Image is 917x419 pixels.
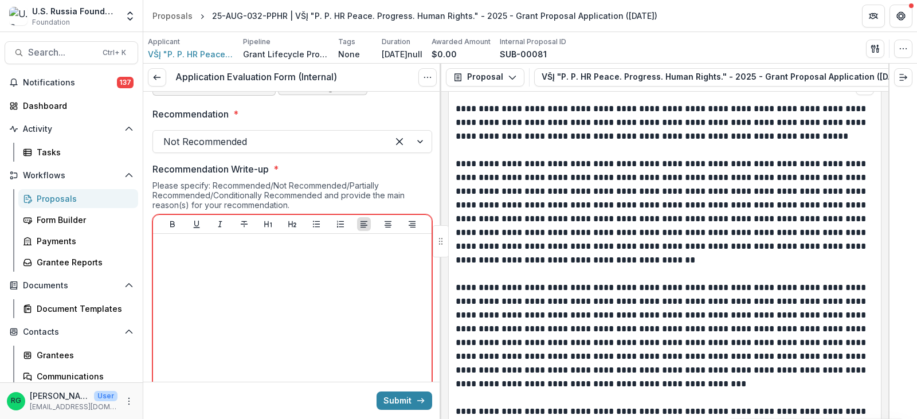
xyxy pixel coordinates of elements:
[23,100,129,112] div: Dashboard
[5,276,138,295] button: Open Documents
[18,367,138,386] a: Communications
[338,48,360,60] p: None
[175,72,337,83] h3: Application Evaluation Form (Internal)
[152,162,269,176] p: Recommendation Write-up
[37,193,129,205] div: Proposals
[152,181,432,214] div: Please specify: Recommended/Not Recommended/Partially Recommended/Conditionally Recommended and p...
[28,47,96,58] span: Search...
[18,143,138,162] a: Tasks
[5,41,138,64] button: Search...
[261,217,275,231] button: Heading 1
[5,166,138,185] button: Open Workflows
[23,124,120,134] span: Activity
[152,107,229,121] p: Recommendation
[309,217,323,231] button: Bullet List
[382,48,422,60] p: [DATE]null
[18,346,138,365] a: Grantees
[190,217,203,231] button: Underline
[862,5,885,28] button: Partners
[37,235,129,247] div: Payments
[237,217,251,231] button: Strike
[117,77,134,88] span: 137
[18,210,138,229] a: Form Builder
[382,37,410,47] p: Duration
[338,37,355,47] p: Tags
[30,402,117,412] p: [EMAIL_ADDRESS][DOMAIN_NAME]
[418,68,437,87] button: Options
[18,232,138,250] a: Payments
[94,391,117,401] p: User
[894,68,912,87] button: Expand right
[148,7,197,24] a: Proposals
[122,394,136,408] button: More
[446,68,524,87] button: Proposal
[357,217,371,231] button: Align Left
[37,214,129,226] div: Form Builder
[390,132,409,151] div: Clear selected options
[9,7,28,25] img: U.S. Russia Foundation
[18,299,138,318] a: Document Templates
[243,37,271,47] p: Pipeline
[889,5,912,28] button: Get Help
[148,37,180,47] p: Applicant
[432,37,491,47] p: Awarded Amount
[405,217,419,231] button: Align Right
[5,120,138,138] button: Open Activity
[334,217,347,231] button: Ordered List
[5,96,138,115] a: Dashboard
[37,256,129,268] div: Grantee Reports
[148,48,234,60] a: VŠĮ "P. P. HR Peace. Progress. Human Rights."
[5,323,138,341] button: Open Contacts
[37,349,129,361] div: Grantees
[18,253,138,272] a: Grantee Reports
[37,146,129,158] div: Tasks
[122,5,138,28] button: Open entity switcher
[32,5,117,17] div: U.S. Russia Foundation
[243,48,329,60] p: Grant Lifecycle Process
[148,7,662,24] nav: breadcrumb
[381,217,395,231] button: Align Center
[23,171,120,181] span: Workflows
[500,48,547,60] p: SUB-00081
[23,281,120,291] span: Documents
[23,327,120,337] span: Contacts
[5,73,138,92] button: Notifications137
[37,370,129,382] div: Communications
[212,10,657,22] div: 25-AUG-032-PPHR | VŠĮ "P. P. HR Peace. Progress. Human Rights." - 2025 - Grant Proposal Applicati...
[23,78,117,88] span: Notifications
[500,37,566,47] p: Internal Proposal ID
[18,189,138,208] a: Proposals
[152,10,193,22] div: Proposals
[377,391,432,410] button: Submit
[100,46,128,59] div: Ctrl + K
[432,48,457,60] p: $0.00
[166,217,179,231] button: Bold
[32,17,70,28] span: Foundation
[37,303,129,315] div: Document Templates
[30,390,89,402] p: [PERSON_NAME]
[285,217,299,231] button: Heading 2
[213,217,227,231] button: Italicize
[11,397,21,405] div: Ruslan Garipov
